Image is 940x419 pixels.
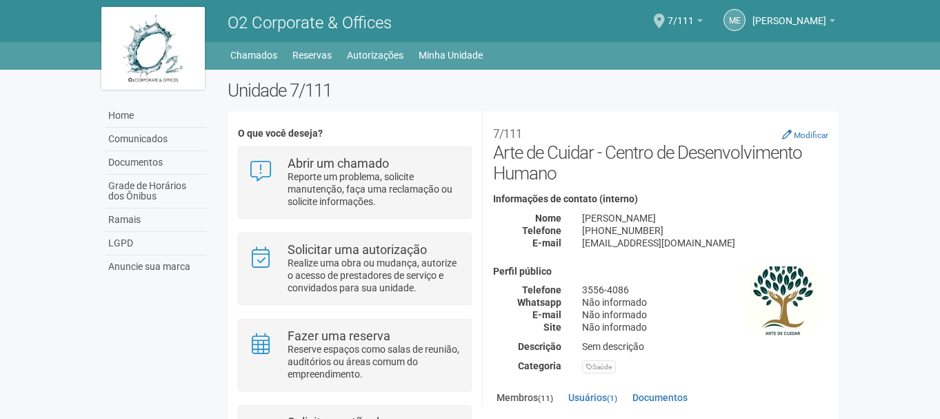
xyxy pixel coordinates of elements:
a: 7/111 [668,17,703,28]
a: Solicitar uma autorização Realize uma obra ou mudança, autorize o acesso de prestadores de serviç... [249,244,461,294]
small: 7/111 [493,127,522,141]
strong: Fazer uma reserva [288,329,390,343]
strong: Descrição [518,341,561,352]
a: Membros(11) [493,387,557,410]
small: (1) [607,393,617,403]
h4: Informações de contato (interno) [493,194,828,204]
p: Reporte um problema, solicite manutenção, faça uma reclamação ou solicite informações. [288,170,461,208]
strong: Site [543,322,561,333]
strong: E-mail [532,237,561,249]
div: Não informado [572,309,839,321]
div: Saúde [582,360,616,373]
a: Usuários(1) [565,387,621,408]
strong: Abrir um chamado [288,156,389,170]
div: [PERSON_NAME] [572,212,839,224]
a: Minha Unidade [419,46,483,65]
a: Modificar [782,129,828,140]
a: Fazer uma reserva Reserve espaços como salas de reunião, auditórios ou áreas comum do empreendime... [249,330,461,380]
p: Reserve espaços como salas de reunião, auditórios ou áreas comum do empreendimento. [288,343,461,380]
a: Anuncie sua marca [105,255,207,278]
span: O2 Corporate & Offices [228,13,392,32]
div: Sem descrição [572,340,839,353]
strong: Telefone [522,225,561,236]
h2: Arte de Cuidar - Centro de Desenvolvimento Humano [493,121,828,184]
strong: Whatsapp [517,297,561,308]
h2: Unidade 7/111 [228,80,839,101]
a: Ramais [105,208,207,232]
div: Não informado [572,296,839,309]
a: Chamados [230,46,277,65]
strong: Telefone [522,284,561,295]
strong: Nome [535,213,561,224]
a: Documentos [629,387,691,408]
span: 7/111 [668,2,694,26]
a: Grade de Horários dos Ônibus [105,175,207,208]
strong: Solicitar uma autorização [288,242,427,257]
a: [PERSON_NAME] [752,17,835,28]
a: ME [723,9,746,31]
div: 3556-4086 [572,284,839,296]
small: Modificar [794,130,828,140]
strong: E-mail [532,309,561,320]
img: business.png [749,266,818,335]
h4: O que você deseja? [238,128,472,139]
h4: Perfil público [493,266,828,277]
a: LGPD [105,232,207,255]
a: Comunicados [105,128,207,151]
a: Reservas [292,46,332,65]
small: (11) [538,393,553,403]
a: Documentos [105,151,207,175]
div: [EMAIL_ADDRESS][DOMAIN_NAME] [572,237,839,249]
div: Não informado [572,321,839,333]
p: Realize uma obra ou mudança, autorize o acesso de prestadores de serviço e convidados para sua un... [288,257,461,294]
a: Abrir um chamado Reporte um problema, solicite manutenção, faça uma reclamação ou solicite inform... [249,157,461,208]
img: logo.jpg [101,7,205,90]
a: Autorizações [347,46,403,65]
strong: Categoria [518,360,561,371]
a: Home [105,104,207,128]
span: Márcio Emilio dos Santos [752,2,826,26]
div: [PHONE_NUMBER] [572,224,839,237]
